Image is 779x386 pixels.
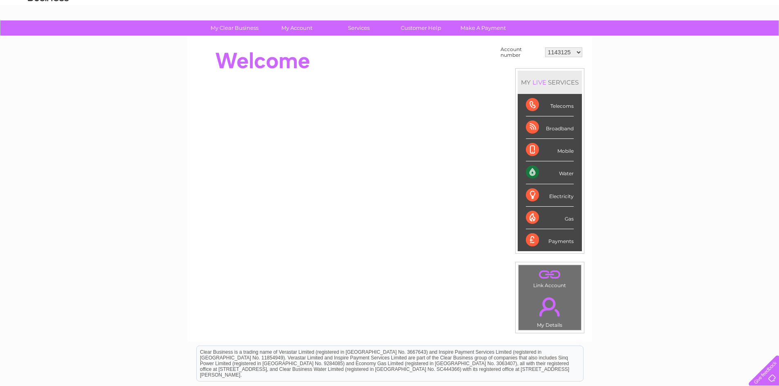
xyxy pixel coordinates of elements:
div: MY SERVICES [518,71,582,94]
td: Link Account [518,265,581,290]
td: My Details [518,290,581,330]
a: Services [325,20,393,36]
div: Clear Business is a trading name of Verastar Limited (registered in [GEOGRAPHIC_DATA] No. 3667643... [197,4,583,40]
a: . [521,292,579,321]
a: My Account [263,20,330,36]
a: My Clear Business [201,20,268,36]
a: 0333 014 3131 [625,4,681,14]
div: LIVE [531,78,548,86]
a: Energy [656,35,673,41]
div: Water [526,161,574,184]
a: Water [635,35,651,41]
div: Broadband [526,116,574,139]
a: Make A Payment [449,20,517,36]
div: Gas [526,207,574,229]
td: Account number [498,45,543,60]
a: Customer Help [387,20,455,36]
div: Telecoms [526,94,574,116]
img: logo.png [27,21,69,46]
div: Electricity [526,184,574,207]
a: Telecoms [678,35,703,41]
a: Log out [752,35,771,41]
div: Mobile [526,139,574,161]
a: . [521,267,579,281]
a: Blog [708,35,720,41]
a: Contact [725,35,745,41]
div: Payments [526,229,574,251]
